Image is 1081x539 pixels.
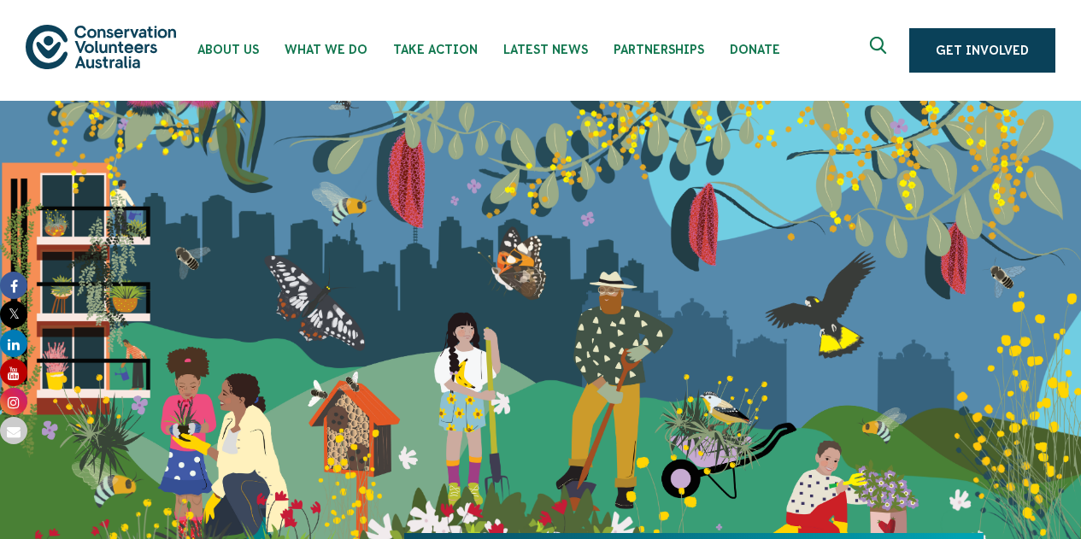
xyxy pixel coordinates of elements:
[614,43,704,56] span: Partnerships
[503,43,588,56] span: Latest News
[26,25,176,68] img: logo.svg
[393,43,478,56] span: Take Action
[730,43,780,56] span: Donate
[860,30,901,71] button: Expand search box Close search box
[870,37,891,64] span: Expand search box
[909,28,1055,73] a: Get Involved
[285,43,367,56] span: What We Do
[197,43,259,56] span: About Us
